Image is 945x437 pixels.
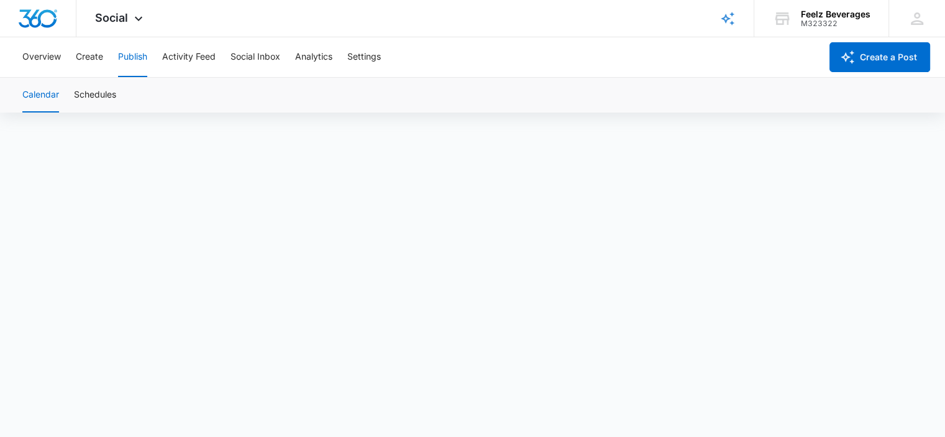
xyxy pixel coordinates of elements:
[118,37,147,77] button: Publish
[347,37,381,77] button: Settings
[829,42,930,72] button: Create a Post
[801,19,870,28] div: account id
[162,37,216,77] button: Activity Feed
[95,11,128,24] span: Social
[76,37,103,77] button: Create
[295,37,332,77] button: Analytics
[801,9,870,19] div: account name
[22,78,59,113] button: Calendar
[231,37,280,77] button: Social Inbox
[22,37,61,77] button: Overview
[74,78,116,113] button: Schedules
